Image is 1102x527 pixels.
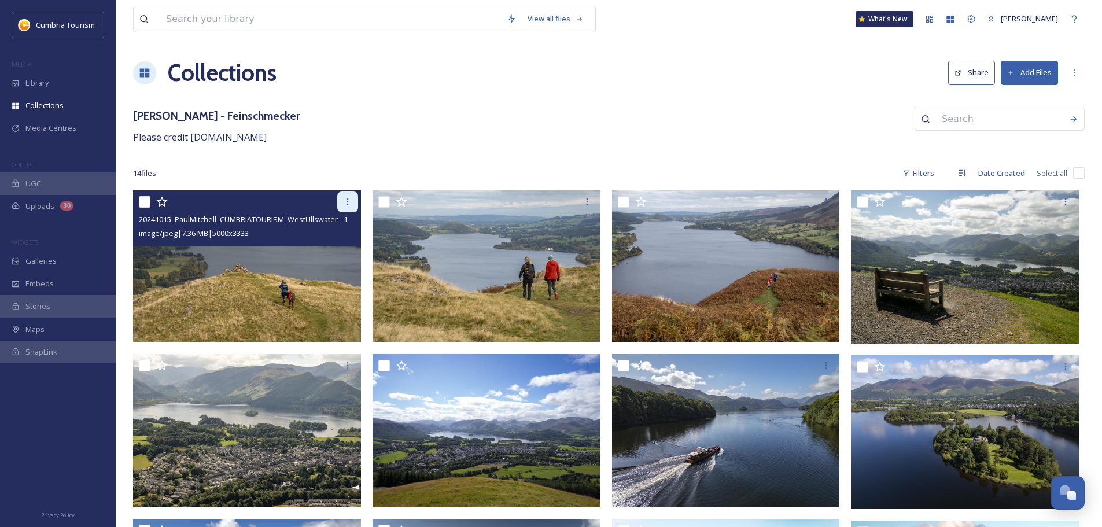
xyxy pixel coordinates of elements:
span: Uploads [25,201,54,212]
a: Privacy Policy [41,507,75,521]
img: 20241015_PaulMitchell_CUMBRIATOURISM_WestUllswater_-180.jpg [373,190,600,342]
span: Please credit [DOMAIN_NAME] [133,131,267,143]
img: CUMBRIATOURISM_240814_PaulMitchell_KeswickDerwentwater-21.jpg [851,355,1081,509]
div: Date Created [972,162,1031,185]
a: View all files [522,8,589,30]
a: What's New [856,11,913,27]
h3: [PERSON_NAME] - Feinschmecker [133,108,300,124]
span: [PERSON_NAME] [1001,13,1058,24]
span: Galleries [25,256,57,267]
img: CUMBRIATOURISM_240814_PaulMitchell_KeswickDerwentwater-17.jpg [612,354,842,508]
span: Privacy Policy [41,511,75,519]
span: SnapLink [25,347,57,358]
img: CUMBRIATOURISM_240814_PaulMitchell_Latrigg-9.jpg [851,190,1081,344]
span: 20241015_PaulMitchell_CUMBRIATOURISM_WestUllswater_-139.jpg [139,213,368,224]
button: Open Chat [1051,476,1085,510]
img: 20241015_PaulMitchell_CUMBRIATOURISM_WestUllswater_-193.jpg [612,190,840,342]
img: images.jpg [19,19,30,31]
span: Cumbria Tourism [36,20,95,30]
span: Embeds [25,278,54,289]
span: Select all [1037,168,1067,179]
span: image/jpeg | 7.36 MB | 5000 x 3333 [139,228,249,238]
span: Media Centres [25,123,76,134]
button: Share [948,61,995,84]
span: Collections [25,100,64,111]
img: CUMBRIATOURISM_240814_PaulMitchell_Latrigg-6.jpg [373,354,603,508]
span: Maps [25,324,45,335]
a: [PERSON_NAME] [982,8,1064,30]
input: Search [936,106,1063,132]
div: 30 [60,201,73,211]
span: COLLECT [12,160,36,169]
button: Add Files [1001,61,1058,84]
input: Search your library [160,6,501,32]
span: Stories [25,301,50,312]
img: 20241015_PaulMitchell_CUMBRIATOURISM_WestUllswater_-139.jpg [133,190,361,342]
span: WIDGETS [12,238,38,246]
div: Filters [897,162,940,185]
span: MEDIA [12,60,32,68]
span: UGC [25,178,41,189]
span: 14 file s [133,168,156,179]
img: CUMBRIATOURISM_240814_PaulMitchell_Latrigg-15.jpg [133,354,363,508]
span: Library [25,78,49,89]
a: Collections [168,56,277,90]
